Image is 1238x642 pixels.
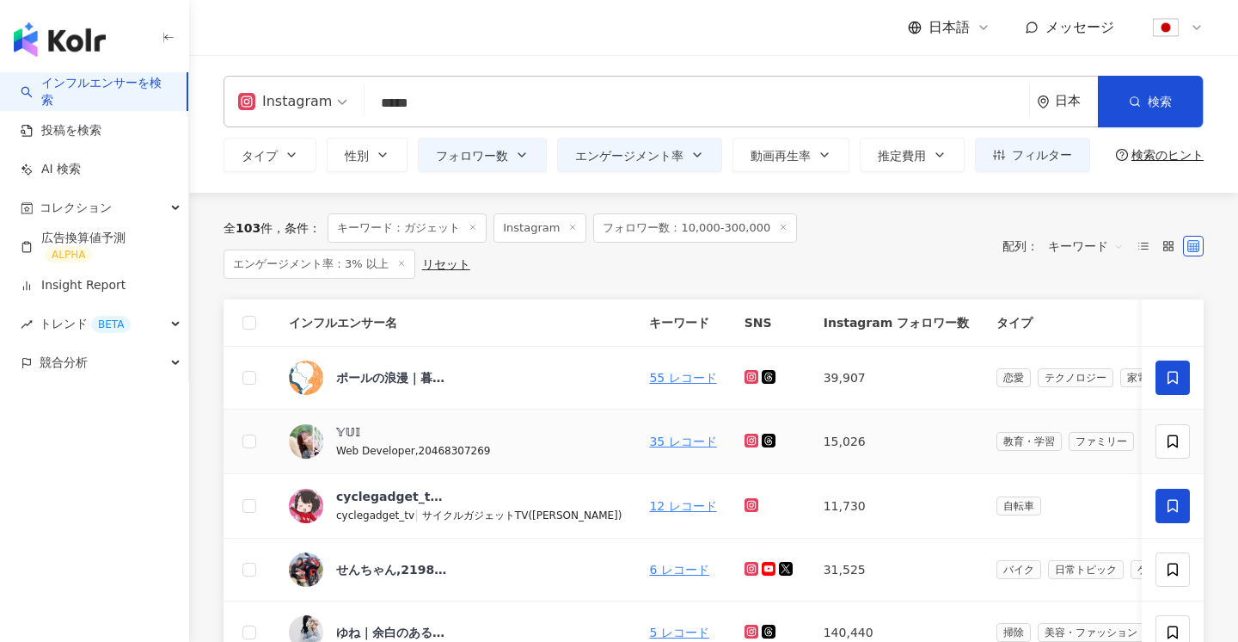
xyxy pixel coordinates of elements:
[1048,560,1124,579] span: 日常トピック
[996,368,1031,387] span: 恋愛
[21,230,175,264] a: 広告換算値予測ALPHA
[878,149,926,163] span: 推定費用
[731,299,810,347] th: SNS
[273,221,321,235] span: 条件 ：
[1038,623,1144,642] span: 美容・ファッション
[810,539,983,602] td: 31,525
[635,299,730,347] th: キーワード
[21,318,33,330] span: rise
[14,22,106,57] img: logo
[336,624,448,641] div: ゆね｜余白のある小さな暮らし☁️,31491687466
[328,213,487,243] span: キーワード：ガジェット
[1120,368,1155,387] span: 家電
[732,138,849,172] button: 動画再生率
[275,299,635,347] th: インフルエンサー名
[91,316,131,333] div: BETA
[289,423,622,460] a: KOL Avatar𝕐𝕌𝕀Web Developer,20468307269
[289,424,323,459] img: KOL Avatar
[289,552,622,587] a: KOL Avatarせんちゃん,21982141270
[1002,232,1133,260] div: 配列：
[336,561,448,578] div: せんちゃん,21982141270
[1149,11,1182,44] img: flag-Japan-800x800.png
[336,369,448,386] div: ポールの浪漫｜暮らし、豊かに。
[336,509,414,522] span: cyclegadget_tv
[1098,76,1203,127] button: 検索
[289,361,323,395] img: KOL Avatar
[21,161,81,178] a: AI 検索
[1131,560,1175,579] span: ゲーム
[1048,232,1124,260] span: キーワード
[593,213,797,243] span: フォロワー数：10,000-300,000
[336,488,448,505] div: cyclegadget_tv|サイクルガジェットTV([PERSON_NAME])
[289,552,323,587] img: KOL Avatar
[810,474,983,539] td: 11,730
[575,149,683,163] span: エンゲージメント率
[418,138,547,172] button: フォロワー数
[1055,94,1098,108] div: 日本
[422,509,622,522] span: サイクルガジェットTV([PERSON_NAME])
[975,138,1090,172] button: フィルター
[493,213,586,243] span: Instagram
[21,277,126,294] a: Insight Report
[557,138,722,172] button: エンゲージメント率
[810,299,983,347] th: Instagram フォロワー数
[996,560,1041,579] span: バイク
[1012,148,1072,162] span: フィルター
[810,347,983,410] td: 39,907
[40,188,112,227] span: コレクション
[40,305,131,343] span: トレンド
[1116,149,1128,161] span: question-circle
[996,623,1031,642] span: 掃除
[1038,368,1113,387] span: テクノロジー
[996,432,1062,451] span: 教育・学習
[649,371,716,385] a: 55 レコード
[649,499,716,513] a: 12 レコード
[929,18,970,37] span: 日本語
[1069,432,1134,451] span: ファミリー
[224,138,316,172] button: タイプ
[21,122,101,139] a: 投稿を検索
[289,488,622,524] a: KOL Avatarcyclegadget_tv|サイクルガジェットTV([PERSON_NAME])cyclegadget_tv|サイクルガジェットTV([PERSON_NAME])
[345,149,369,163] span: 性別
[327,138,408,172] button: 性別
[414,508,422,522] span: |
[1045,19,1114,35] span: メッセージ
[649,435,716,448] a: 35 レコード
[40,343,88,382] span: 競合分析
[336,445,491,457] span: Web Developer,20468307269
[1131,148,1204,162] div: 検索のヒント
[238,88,332,115] div: Instagram
[649,563,708,577] a: 6 レコード
[1037,96,1050,108] span: environment
[289,489,323,523] img: KOL Avatar
[242,149,278,163] span: タイプ
[1148,95,1172,108] span: 検索
[422,257,470,271] div: リセット
[21,75,173,108] a: searchインフルエンサーを検索
[236,221,260,235] span: 103
[289,361,622,395] a: KOL Avatarポールの浪漫｜暮らし、豊かに。
[436,149,508,163] span: フォロワー数
[224,221,273,235] div: 全 件
[336,423,360,441] div: 𝕐𝕌𝕀
[649,626,708,639] a: 5 レコード
[810,410,983,474] td: 15,026
[860,138,965,172] button: 推定費用
[751,149,811,163] span: 動画再生率
[224,250,415,279] span: エンゲージメント率：3% 以上
[996,497,1041,515] span: 自転車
